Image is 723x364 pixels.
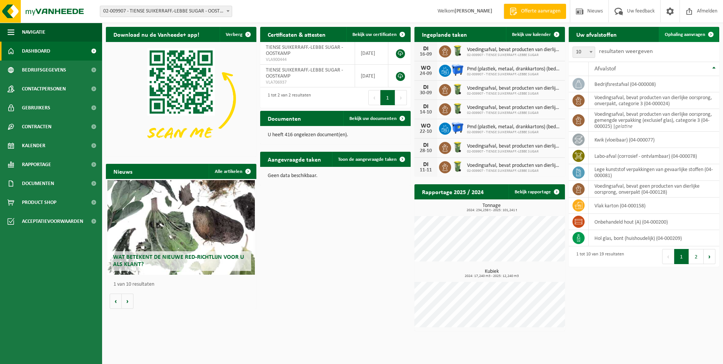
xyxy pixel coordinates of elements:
span: Contactpersonen [22,79,66,98]
span: 2024: 17,240 m3 - 2025: 12,240 m3 [418,274,565,278]
td: vlak karton (04-000158) [589,198,719,214]
td: kwik (vloeibaar) (04-000077) [589,132,719,148]
td: [DATE] [355,65,388,87]
td: voedingsafval, bevat producten van dierlijke oorsprong, gemengde verpakking (exclusief glas), cat... [589,109,719,132]
span: Wat betekent de nieuwe RED-richtlijn voor u als klant? [113,254,244,268]
span: Pmd (plastiek, metaal, drankkartons) (bedrijven) [467,124,561,130]
i: gelatine [615,124,633,129]
img: WB-0140-HPE-GN-50 [451,44,464,57]
h2: Aangevraagde taken [260,152,329,166]
a: Offerte aanvragen [504,4,566,19]
span: Voedingsafval, bevat producten van dierlijke oorsprong, onverpakt, categorie 3 [467,105,561,111]
span: Offerte aanvragen [519,8,562,15]
div: 28-10 [418,148,433,154]
span: 10 [573,47,595,58]
div: WO [418,65,433,71]
div: 1 tot 10 van 19 resultaten [573,248,624,265]
span: 02-009907 - TIENSE SUIKERRAFF.-LEBBE SUGAR [467,111,561,115]
h2: Certificaten & attesten [260,27,333,42]
span: 02-009907 - TIENSE SUIKERRAFF.-LEBBE SUGAR [467,149,561,154]
img: WB-1100-HPE-BE-01 [451,121,464,134]
button: 1 [380,90,395,105]
td: [DATE] [355,42,388,65]
div: DI [418,46,433,52]
span: 02-009907 - TIENSE SUIKERRAFF.-LEBBE SUGAR [467,130,561,135]
img: WB-0140-HPE-GN-50 [451,160,464,173]
div: 11-11 [418,168,433,173]
span: Kalender [22,136,45,155]
span: Navigatie [22,23,45,42]
img: WB-0140-HPE-GN-50 [451,102,464,115]
span: Contracten [22,117,51,136]
div: 24-09 [418,71,433,76]
span: TIENSE SUIKERRAFF.-LEBBE SUGAR - OOSTKAMP [266,67,343,79]
h3: Kubiek [418,269,565,278]
button: 1 [674,249,689,264]
span: Product Shop [22,193,56,212]
td: voedingsafval, bevat geen producten van dierlijke oorsprong, onverpakt (04-000128) [589,181,719,198]
div: 30-09 [418,90,433,96]
img: WB-0140-HPE-GN-50 [451,83,464,96]
p: Geen data beschikbaar. [268,173,403,179]
h2: Rapportage 2025 / 2024 [414,184,491,199]
h2: Nieuws [106,164,140,179]
span: 02-009907 - TIENSE SUIKERRAFF.-LEBBE SUGAR [467,92,561,96]
td: bedrijfsrestafval (04-000008) [589,76,719,92]
span: Afvalstof [594,66,616,72]
h2: Ingeplande taken [414,27,475,42]
img: WB-1100-HPE-BE-01 [451,64,464,76]
a: Bekijk rapportage [509,184,564,199]
span: Acceptatievoorwaarden [22,212,83,231]
button: Previous [368,90,380,105]
div: DI [418,162,433,168]
button: Previous [662,249,674,264]
span: Bekijk uw certificaten [352,32,397,37]
span: Bedrijfsgegevens [22,61,66,79]
p: 1 van 10 resultaten [113,282,253,287]
button: 2 [689,249,704,264]
span: 10 [573,47,595,58]
img: Download de VHEPlus App [106,42,256,155]
span: Gebruikers [22,98,50,117]
span: Toon de aangevraagde taken [338,157,397,162]
a: Alle artikelen [209,164,256,179]
div: 1 tot 2 van 2 resultaten [264,89,311,106]
span: 02-009907 - TIENSE SUIKERRAFF.-LEBBE SUGAR [467,72,561,77]
div: WO [418,123,433,129]
span: Voedingsafval, bevat producten van dierlijke oorsprong, onverpakt, categorie 3 [467,47,561,53]
span: Bekijk uw kalender [512,32,551,37]
td: voedingsafval, bevat producten van dierlijke oorsprong, onverpakt, categorie 3 (04-000024) [589,92,719,109]
span: Ophaling aanvragen [665,32,705,37]
img: WB-0140-HPE-GN-50 [451,141,464,154]
span: Voedingsafval, bevat producten van dierlijke oorsprong, onverpakt, categorie 3 [467,86,561,92]
span: TIENSE SUIKERRAFF.-LEBBE SUGAR - OOSTKAMP [266,45,343,56]
h3: Tonnage [418,203,565,212]
span: Voedingsafval, bevat producten van dierlijke oorsprong, onverpakt, categorie 3 [467,163,561,169]
span: Rapportage [22,155,51,174]
button: Verberg [220,27,256,42]
span: VLA900444 [266,57,349,63]
a: Wat betekent de nieuwe RED-richtlijn voor u als klant? [107,180,255,275]
span: 2024: 234,238 t - 2025: 101,241 t [418,208,565,212]
span: Bekijk uw documenten [349,116,397,121]
span: VLA706937 [266,79,349,86]
span: Verberg [226,32,242,37]
div: DI [418,142,433,148]
td: labo-afval (corrosief - ontvlambaar) (04-000078) [589,148,719,164]
td: hol glas, bont (huishoudelijk) (04-000209) [589,230,719,246]
p: U heeft 416 ongelezen document(en). [268,132,403,138]
td: lege kunststof verpakkingen van gevaarlijke stoffen (04-000081) [589,164,719,181]
span: Documenten [22,174,54,193]
button: Vorige [110,294,122,309]
strong: [PERSON_NAME] [455,8,492,14]
span: 02-009907 - TIENSE SUIKERRAFF.-LEBBE SUGAR [467,53,561,58]
span: 02-009907 - TIENSE SUIKERRAFF.-LEBBE SUGAR - OOSTKAMP [100,6,232,17]
a: Bekijk uw certificaten [346,27,410,42]
button: Next [395,90,407,105]
label: resultaten weergeven [599,48,653,54]
div: DI [418,84,433,90]
a: Bekijk uw kalender [506,27,564,42]
span: 02-009907 - TIENSE SUIKERRAFF.-LEBBE SUGAR [467,169,561,173]
div: 22-10 [418,129,433,134]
